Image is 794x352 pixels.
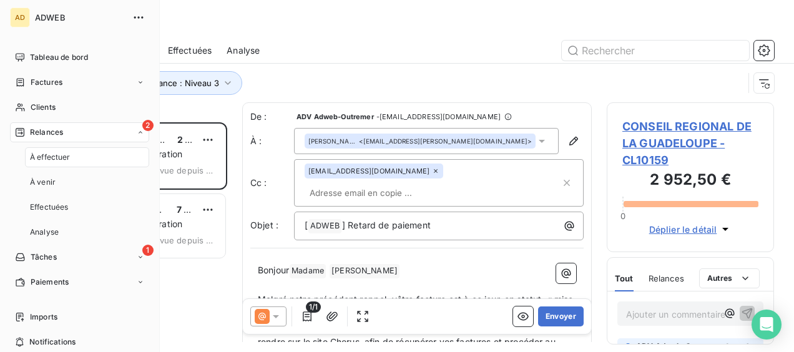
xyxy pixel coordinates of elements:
[305,220,308,230] span: [
[620,211,625,221] span: 0
[290,264,326,278] span: Madame
[615,273,634,283] span: Tout
[649,223,717,236] span: Déplier le détail
[636,341,721,352] span: ADV Adweb-Outremer
[622,118,758,169] span: CONSEIL REGIONAL DE LA GUADELOUPE - CL10159
[305,183,449,202] input: Adresse email en copie ...
[31,252,57,263] span: Tâches
[297,113,374,120] span: ADV Adweb-Outremer
[31,77,62,88] span: Factures
[622,169,758,193] h3: 2 952,50 €
[227,44,260,57] span: Analyse
[308,137,532,145] div: <[EMAIL_ADDRESS][PERSON_NAME][DOMAIN_NAME]>
[250,135,294,147] label: À :
[30,227,59,238] span: Analyse
[142,120,154,131] span: 2
[250,220,278,230] span: Objet :
[752,310,782,340] div: Open Intercom Messenger
[562,41,749,61] input: Rechercher
[142,245,154,256] span: 1
[308,167,429,175] span: [EMAIL_ADDRESS][DOMAIN_NAME]
[30,311,57,323] span: Imports
[35,12,125,22] span: ADWEB
[29,336,76,348] span: Notifications
[645,222,736,237] button: Déplier le détail
[538,306,584,326] button: Envoyer
[146,165,215,175] span: prévue depuis 105 jours
[376,113,501,120] span: - [EMAIL_ADDRESS][DOMAIN_NAME]
[308,219,341,233] span: ADWEB
[342,220,431,230] span: ] Retard de paiement
[649,273,684,283] span: Relances
[168,44,212,57] span: Effectuées
[330,264,399,278] span: [PERSON_NAME]
[31,102,56,113] span: Clients
[30,127,63,138] span: Relances
[308,137,356,145] span: [PERSON_NAME]
[30,52,88,63] span: Tableau de bord
[250,177,294,189] label: Cc :
[177,204,224,215] span: 7 552,34 €
[306,301,321,313] span: 1/1
[177,134,225,145] span: 2 952,50 €
[726,343,772,350] span: [DATE] 04:26
[146,235,215,245] span: prévue depuis 8 jours
[30,152,71,163] span: À effectuer
[10,7,30,27] div: AD
[258,294,576,319] span: Malgré notre précédent rappel, vôtre facture est à ce jour, en statut « mise à disposition du des...
[30,202,69,213] span: Effectuées
[250,110,294,123] span: De :
[258,265,289,275] span: Bonjour
[89,71,242,95] button: Niveau de relance : Niveau 3
[30,177,56,188] span: À venir
[699,268,760,288] button: Autres
[107,78,219,88] span: Niveau de relance : Niveau 3
[31,276,69,288] span: Paiements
